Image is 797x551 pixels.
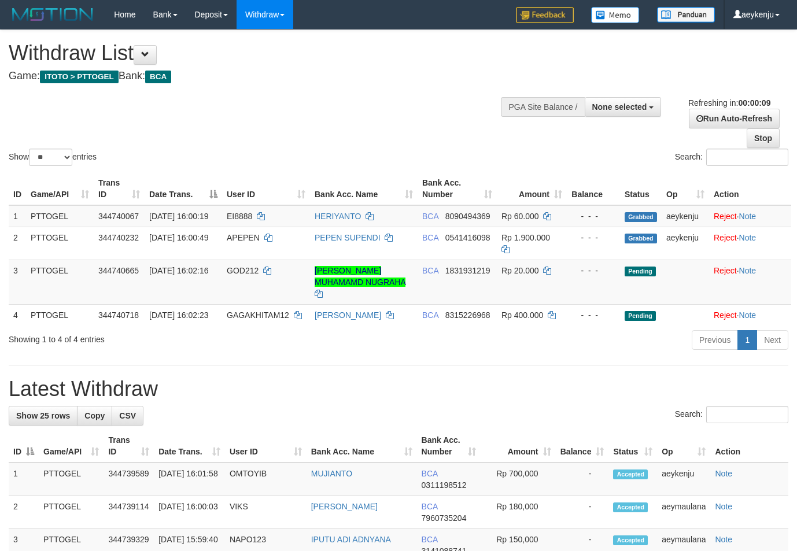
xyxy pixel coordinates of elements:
[501,266,539,275] span: Rp 20.000
[501,212,539,221] span: Rp 60.000
[9,329,323,345] div: Showing 1 to 4 of 4 entries
[714,212,737,221] a: Reject
[556,496,609,529] td: -
[715,469,732,478] a: Note
[227,212,252,221] span: EI8888
[715,502,732,511] a: Note
[315,233,381,242] a: PEPEN SUPENDI
[315,266,405,287] a: [PERSON_NAME] MUHAMAMD NUGRAHA
[227,266,259,275] span: GOD212
[706,406,788,423] input: Search:
[26,172,94,205] th: Game/API: activate to sort column ascending
[657,7,715,23] img: panduan.png
[737,330,757,350] a: 1
[16,411,70,420] span: Show 25 rows
[9,406,78,426] a: Show 25 rows
[422,480,467,490] span: Copy 0311198512 to clipboard
[662,205,709,227] td: aeykenju
[9,172,26,205] th: ID
[26,304,94,326] td: PTTOGEL
[311,535,391,544] a: IPUTU ADI ADNYANA
[625,267,656,276] span: Pending
[501,310,543,320] span: Rp 400.000
[709,304,791,326] td: ·
[657,463,710,496] td: aeykenju
[104,430,154,463] th: Trans ID: activate to sort column ascending
[112,406,143,426] a: CSV
[571,309,615,321] div: - - -
[9,378,788,401] h1: Latest Withdraw
[84,411,105,420] span: Copy
[98,212,139,221] span: 344740067
[26,205,94,227] td: PTTOGEL
[481,430,555,463] th: Amount: activate to sort column ascending
[9,6,97,23] img: MOTION_logo.png
[422,266,438,275] span: BCA
[757,330,788,350] a: Next
[739,266,757,275] a: Note
[9,430,39,463] th: ID: activate to sort column descending
[608,430,657,463] th: Status: activate to sort column ascending
[104,496,154,529] td: 344739114
[613,502,648,512] span: Accepted
[714,233,737,242] a: Reject
[747,128,780,148] a: Stop
[675,406,788,423] label: Search:
[311,502,378,511] a: [PERSON_NAME]
[9,260,26,304] td: 3
[119,411,136,420] span: CSV
[98,310,139,320] span: 344740718
[688,98,770,108] span: Refreshing in:
[9,149,97,166] label: Show entries
[709,260,791,304] td: ·
[692,330,738,350] a: Previous
[315,212,361,221] a: HERIYANTO
[613,469,648,479] span: Accepted
[689,109,780,128] a: Run Auto-Refresh
[715,535,732,544] a: Note
[445,310,490,320] span: Copy 8315226968 to clipboard
[145,71,171,83] span: BCA
[625,212,657,222] span: Grabbed
[26,227,94,260] td: PTTOGEL
[145,172,222,205] th: Date Trans.: activate to sort column descending
[9,463,39,496] td: 1
[556,430,609,463] th: Balance: activate to sort column ascending
[29,149,72,166] select: Showentries
[104,463,154,496] td: 344739589
[307,430,417,463] th: Bank Acc. Name: activate to sort column ascending
[445,233,490,242] span: Copy 0541416098 to clipboard
[9,42,520,65] h1: Withdraw List
[9,205,26,227] td: 1
[501,97,584,117] div: PGA Site Balance /
[567,172,620,205] th: Balance
[571,265,615,276] div: - - -
[222,172,310,205] th: User ID: activate to sort column ascending
[706,149,788,166] input: Search:
[149,233,208,242] span: [DATE] 16:00:49
[591,7,640,23] img: Button%20Memo.svg
[225,496,307,529] td: VIKS
[739,310,757,320] a: Note
[149,266,208,275] span: [DATE] 16:02:16
[445,266,490,275] span: Copy 1831931219 to clipboard
[98,266,139,275] span: 344740665
[94,172,145,205] th: Trans ID: activate to sort column ascending
[422,513,467,523] span: Copy 7960735204 to clipboard
[657,496,710,529] td: aeymaulana
[39,496,104,529] td: PTTOGEL
[149,310,208,320] span: [DATE] 16:02:23
[422,233,438,242] span: BCA
[501,233,550,242] span: Rp 1.900.000
[516,7,574,23] img: Feedback.jpg
[9,71,520,82] h4: Game: Bank:
[225,430,307,463] th: User ID: activate to sort column ascending
[154,430,225,463] th: Date Trans.: activate to sort column ascending
[422,469,438,478] span: BCA
[714,266,737,275] a: Reject
[620,172,662,205] th: Status
[662,172,709,205] th: Op: activate to sort column ascending
[497,172,567,205] th: Amount: activate to sort column ascending
[39,463,104,496] td: PTTOGEL
[738,98,770,108] strong: 00:00:09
